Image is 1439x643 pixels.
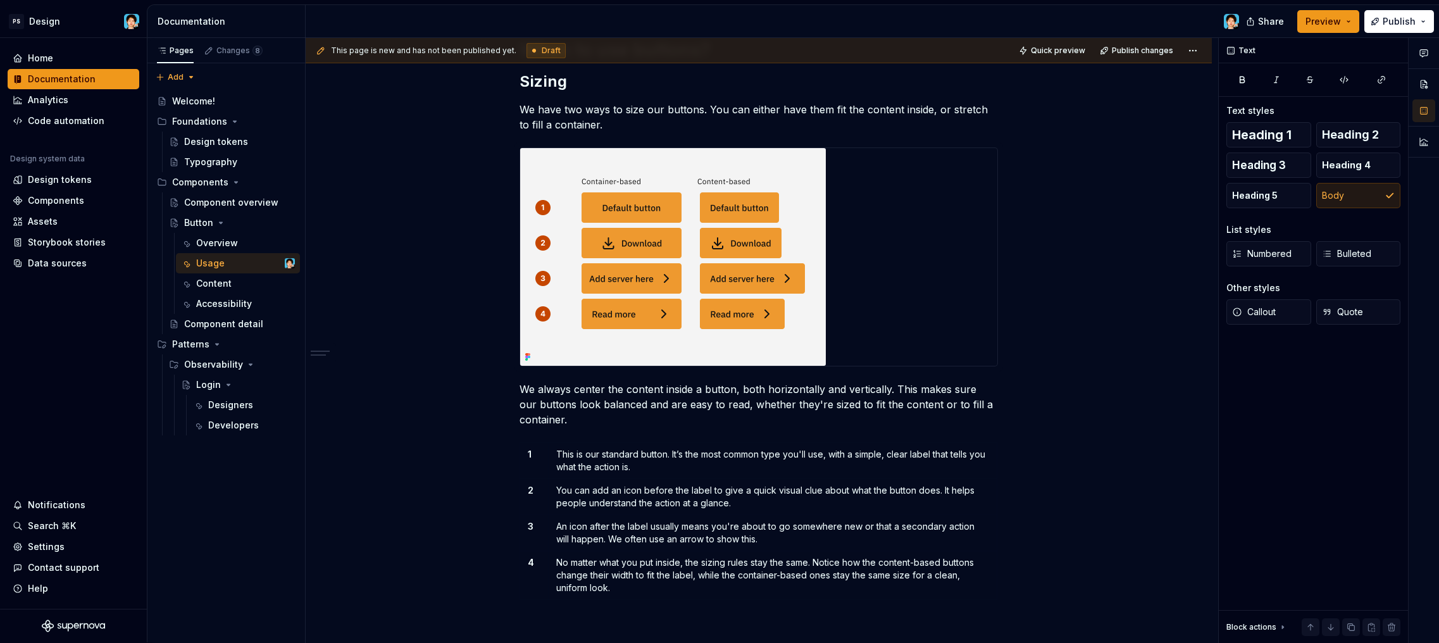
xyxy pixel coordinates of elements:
span: Heading 4 [1322,159,1371,172]
span: Share [1258,15,1284,28]
div: Patterns [172,338,209,351]
button: Help [8,578,139,599]
a: Developers [188,415,300,435]
a: Typography [164,152,300,172]
div: Documentation [28,73,96,85]
span: This page is new and has not been published yet. [331,46,516,56]
button: Search ⌘K [8,516,139,536]
div: Block actions [1226,618,1288,636]
div: Login [196,378,221,391]
a: Login [176,375,300,395]
a: Content [176,273,300,294]
button: Heading 1 [1226,122,1311,147]
span: 8 [252,46,263,56]
div: Documentation [158,15,300,28]
div: Storybook stories [28,236,106,249]
button: Contact support [8,558,139,578]
div: Patterns [152,334,300,354]
div: Observability [164,354,300,375]
a: Data sources [8,253,139,273]
button: Callout [1226,299,1311,325]
div: Changes [216,46,263,56]
div: Design system data [10,154,85,164]
button: Heading 5 [1226,183,1311,208]
div: Search ⌘K [28,520,76,532]
div: Observability [184,358,243,371]
div: Design tokens [184,135,248,148]
div: Components [28,194,84,207]
div: Help [28,582,48,595]
div: Typography [184,156,237,168]
strong: 3 [528,521,533,532]
img: Leo [285,258,295,268]
button: Publish changes [1096,42,1179,59]
div: Component overview [184,196,278,209]
span: Quick preview [1031,46,1085,56]
div: Analytics [28,94,68,106]
div: Foundations [152,111,300,132]
svg: Supernova Logo [42,620,105,632]
span: Publish changes [1112,46,1173,56]
a: Design tokens [164,132,300,152]
p: You can add an icon before the label to give a quick visual clue about what the button does. It h... [556,484,989,509]
a: Welcome! [152,91,300,111]
a: Components [8,190,139,211]
strong: 1 [528,449,532,459]
a: Accessibility [176,294,300,314]
a: Home [8,48,139,68]
div: Component detail [184,318,263,330]
div: PS [9,14,24,29]
a: Button [164,213,300,233]
div: Usage [196,257,225,270]
a: Documentation [8,69,139,89]
div: Welcome! [172,95,215,108]
button: Heading 3 [1226,153,1311,178]
div: Components [172,176,228,189]
div: Code automation [28,115,104,127]
button: Quick preview [1015,42,1091,59]
div: Block actions [1226,622,1276,632]
a: Analytics [8,90,139,110]
span: Heading 3 [1232,159,1286,172]
span: Heading 2 [1322,128,1379,141]
p: An icon after the label usually means you're about to go somewhere new or that a secondary action... [556,520,989,546]
div: Accessibility [196,297,252,310]
button: Add [152,68,199,86]
a: Assets [8,211,139,232]
button: Heading 2 [1316,122,1401,147]
div: Pages [157,46,194,56]
h2: Sizing [520,72,998,92]
div: List styles [1226,223,1271,236]
div: Text styles [1226,104,1274,117]
div: Settings [28,540,65,553]
div: Button [184,216,213,229]
span: Numbered [1232,247,1292,260]
button: Heading 4 [1316,153,1401,178]
button: Quote [1316,299,1401,325]
div: Designers [208,399,253,411]
div: Notifications [28,499,85,511]
a: Code automation [8,111,139,131]
div: Contact support [28,561,99,574]
button: Notifications [8,495,139,515]
div: Developers [208,419,259,432]
span: Add [168,72,184,82]
a: Overview [176,233,300,253]
a: Component detail [164,314,300,334]
strong: 2 [528,485,533,496]
button: Share [1240,10,1292,33]
strong: 4 [528,557,534,568]
div: Foundations [172,115,227,128]
div: Design tokens [28,173,92,186]
button: Publish [1364,10,1434,33]
p: We always center the content inside a button, both horizontally and vertically. This makes sure o... [520,382,998,427]
p: This is our standard button. It’s the most common type you'll use, with a simple, clear label tha... [556,448,989,473]
span: Heading 5 [1232,189,1278,202]
div: Design [29,15,60,28]
p: No matter what you put inside, the sizing rules stay the same. Notice how the content-based butto... [556,556,989,594]
img: Leo [1224,14,1239,29]
p: We have two ways to size our buttons. You can either have them fit the content inside, or stretch... [520,102,998,132]
a: Designers [188,395,300,415]
div: Overview [196,237,238,249]
div: Components [152,172,300,192]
